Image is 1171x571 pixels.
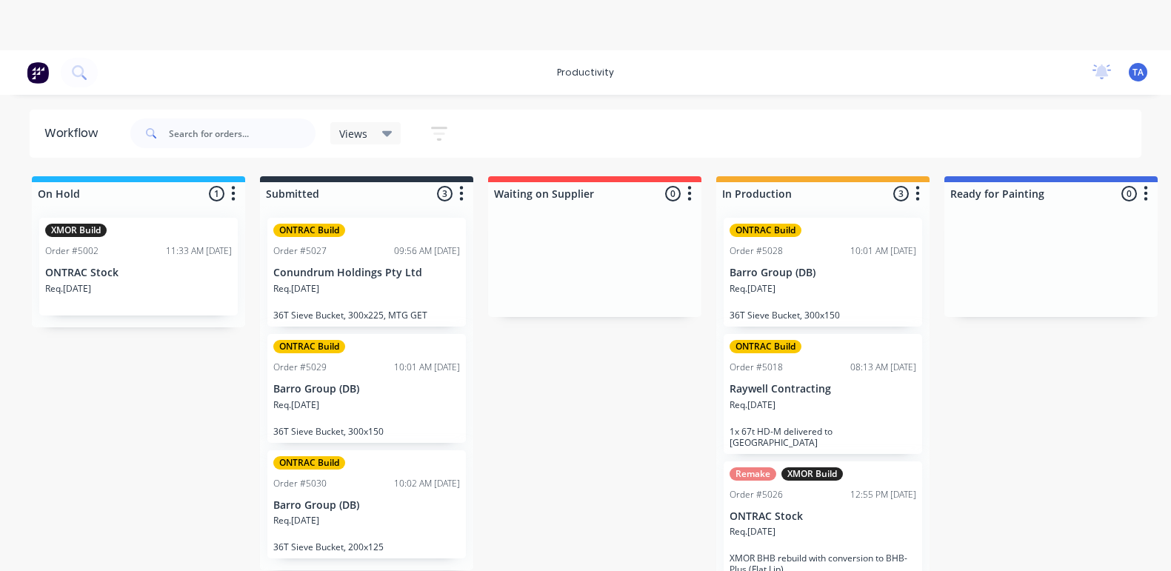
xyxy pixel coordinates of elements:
p: ONTRAC Stock [730,510,916,523]
p: Req. [DATE] [273,514,319,527]
div: Order #5026 [730,488,783,501]
p: 36T Sieve Bucket, 200x125 [273,541,460,552]
img: Factory [27,61,49,84]
div: XMOR Build [45,224,107,237]
input: Search for orders... [169,118,316,148]
div: 10:01 AM [DATE] [850,244,916,258]
div: 10:02 AM [DATE] [394,477,460,490]
div: ONTRAC BuildOrder #501808:13 AM [DATE]Raywell ContractingReq.[DATE]1x 67t HD-M delivered to [GEOG... [724,334,922,454]
div: ONTRAC Build [273,456,345,470]
p: Req. [DATE] [45,282,91,295]
p: ONTRAC Stock [45,267,232,279]
div: ONTRAC BuildOrder #502910:01 AM [DATE]Barro Group (DB)Req.[DATE]36T Sieve Bucket, 300x150 [267,334,466,443]
div: Order #5028 [730,244,783,258]
div: Order #5030 [273,477,327,490]
div: Workflow [44,124,105,142]
div: Order #5029 [273,361,327,374]
div: 09:56 AM [DATE] [394,244,460,258]
p: Req. [DATE] [273,398,319,412]
div: 08:13 AM [DATE] [850,361,916,374]
div: XMOR Build [781,467,843,481]
p: 1x 67t HD-M delivered to [GEOGRAPHIC_DATA] [730,426,916,448]
p: Req. [DATE] [730,525,775,538]
p: Barro Group (DB) [730,267,916,279]
span: TA [1132,66,1144,79]
p: Req. [DATE] [273,282,319,295]
iframe: Intercom live chat [1121,521,1156,556]
div: Order #5027 [273,244,327,258]
p: Barro Group (DB) [273,383,460,395]
p: Conundrum Holdings Pty Ltd [273,267,460,279]
span: Views [339,126,367,141]
div: XMOR BuildOrder #500211:33 AM [DATE]ONTRAC StockReq.[DATE] [39,218,238,315]
p: Req. [DATE] [730,398,775,412]
div: ONTRAC Build [273,340,345,353]
div: Order #5018 [730,361,783,374]
div: Remake [730,467,776,481]
div: ONTRAC BuildOrder #502709:56 AM [DATE]Conundrum Holdings Pty LtdReq.[DATE]36T Sieve Bucket, 300x2... [267,218,466,327]
div: ONTRAC Build [730,224,801,237]
p: 36T Sieve Bucket, 300x150 [273,426,460,437]
p: Raywell Contracting [730,383,916,395]
div: ONTRAC Build [730,340,801,353]
div: ONTRAC Build [273,224,345,237]
div: ONTRAC BuildOrder #502810:01 AM [DATE]Barro Group (DB)Req.[DATE]36T Sieve Bucket, 300x150 [724,218,922,327]
div: ONTRAC BuildOrder #503010:02 AM [DATE]Barro Group (DB)Req.[DATE]36T Sieve Bucket, 200x125 [267,450,466,559]
div: 10:01 AM [DATE] [394,361,460,374]
p: 36T Sieve Bucket, 300x225, MTG GET [273,310,460,321]
p: Req. [DATE] [730,282,775,295]
div: Order #5002 [45,244,99,258]
p: Barro Group (DB) [273,499,460,512]
div: 12:55 PM [DATE] [850,488,916,501]
div: productivity [550,61,621,84]
p: 36T Sieve Bucket, 300x150 [730,310,916,321]
div: 11:33 AM [DATE] [166,244,232,258]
